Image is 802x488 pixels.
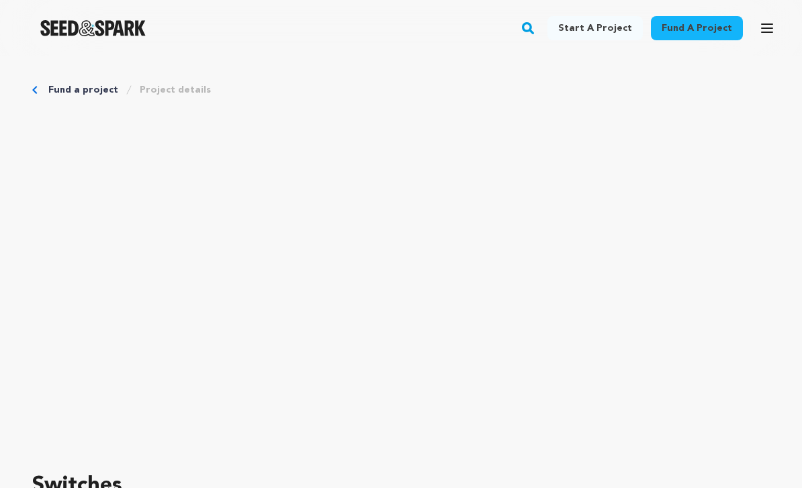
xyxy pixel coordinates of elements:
[547,16,643,40] a: Start a project
[40,20,146,36] img: Seed&Spark Logo Dark Mode
[40,20,146,36] a: Seed&Spark Homepage
[651,16,743,40] a: Fund a project
[140,83,211,97] a: Project details
[32,83,770,97] div: Breadcrumb
[48,83,118,97] a: Fund a project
